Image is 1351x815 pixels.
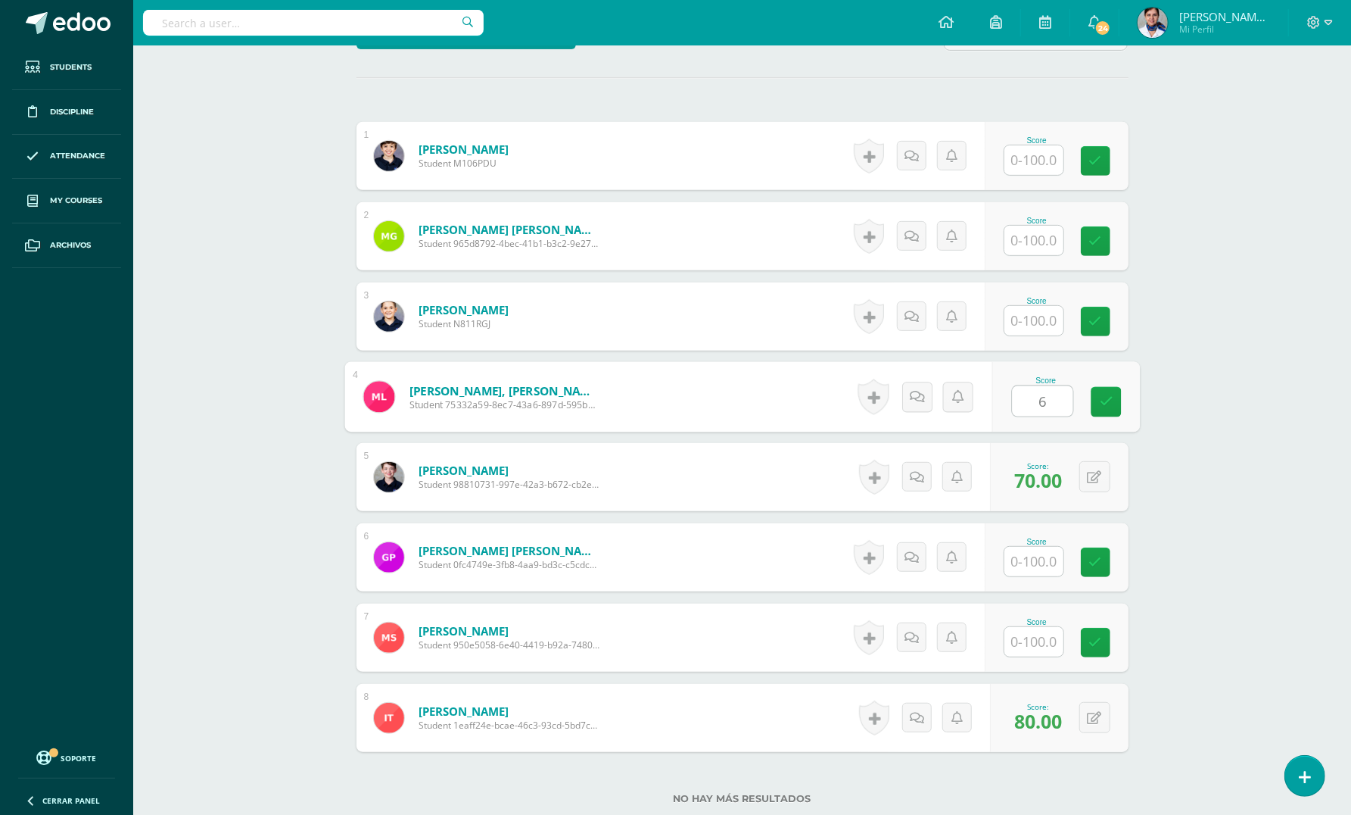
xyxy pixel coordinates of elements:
[50,239,91,251] span: Archivos
[374,462,404,492] img: 3476682145f64221d68c673bf43d5281.png
[419,222,600,237] a: [PERSON_NAME] [PERSON_NAME]
[1138,8,1168,38] img: 1792bf0c86e4e08ac94418cc7cb908c7.png
[1004,217,1070,225] div: Score
[50,150,105,162] span: Attendance
[419,623,600,639] a: [PERSON_NAME]
[1004,226,1063,255] input: 0-100.0
[374,542,404,573] img: bac88c38d35c1ebe1261187bb16e21cc.png
[419,157,509,170] span: Student M106PDU
[1012,386,1072,417] input: 0-100.0
[12,179,121,223] a: My courses
[50,106,94,118] span: Discipline
[12,135,121,180] a: Attendance
[1004,297,1070,305] div: Score
[42,795,100,806] span: Cerrar panel
[409,398,596,412] span: Student 75332a59-8ec7-43a6-897d-595b4d93d104
[1011,376,1080,385] div: Score
[1004,145,1063,175] input: 0-100.0
[374,221,404,251] img: ee2d5452dc8d3500d351fec32fd5cbad.png
[419,719,600,732] span: Student 1eaff24e-bcae-46c3-93cd-5bd7c0b2ce40
[1004,547,1063,576] input: 0-100.0
[1004,627,1063,657] input: 0-100.0
[374,623,404,653] img: b06747c98ce71b15e5251ec666fec34c.png
[1015,467,1063,493] span: 70.00
[1015,708,1063,734] span: 80.00
[419,302,509,317] a: [PERSON_NAME]
[374,703,404,733] img: 976fdc534c1a1e18beafafcaf38281e1.png
[1004,618,1070,626] div: Score
[409,383,596,398] a: [PERSON_NAME], [PERSON_NAME]
[1004,306,1063,336] input: 0-100.0
[12,90,121,135] a: Discipline
[50,61,92,73] span: Students
[18,747,115,767] a: Soporte
[419,558,600,571] span: Student 0fc4749e-3fb8-4aa9-bd3c-c5cdc88de2aa
[374,301,404,332] img: efd0b863089ab25d5d380710d0053e7c.png
[1004,136,1070,145] div: Score
[1094,20,1111,36] span: 24
[1179,23,1270,36] span: Mi Perfil
[419,237,600,250] span: Student 965d8792-4bec-41b1-b3c2-9e2750c085d4
[1004,538,1070,546] div: Score
[12,223,121,268] a: Archivos
[419,463,600,478] a: [PERSON_NAME]
[1179,9,1270,24] span: [PERSON_NAME] [PERSON_NAME]
[356,793,1128,804] label: No hay más resultados
[50,195,102,207] span: My courses
[1015,701,1063,712] div: Score:
[143,10,484,36] input: Search a user…
[419,317,509,330] span: Student N811RGJ
[419,704,600,719] a: [PERSON_NAME]
[374,141,404,171] img: 7a0a9fffbfc626b60b0d62174853b6d9.png
[1015,461,1063,471] div: Score:
[61,753,97,763] span: Soporte
[419,639,600,651] span: Student 950e5058-6e40-4419-b92a-748008b7122b
[363,381,394,412] img: d38146d3f414785a6c83fddb8e3f3f1e.png
[419,478,600,491] span: Student 98810731-997e-42a3-b672-cb2eaa29495d
[12,45,121,90] a: Students
[419,142,509,157] a: [PERSON_NAME]
[419,543,600,558] a: [PERSON_NAME] [PERSON_NAME]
